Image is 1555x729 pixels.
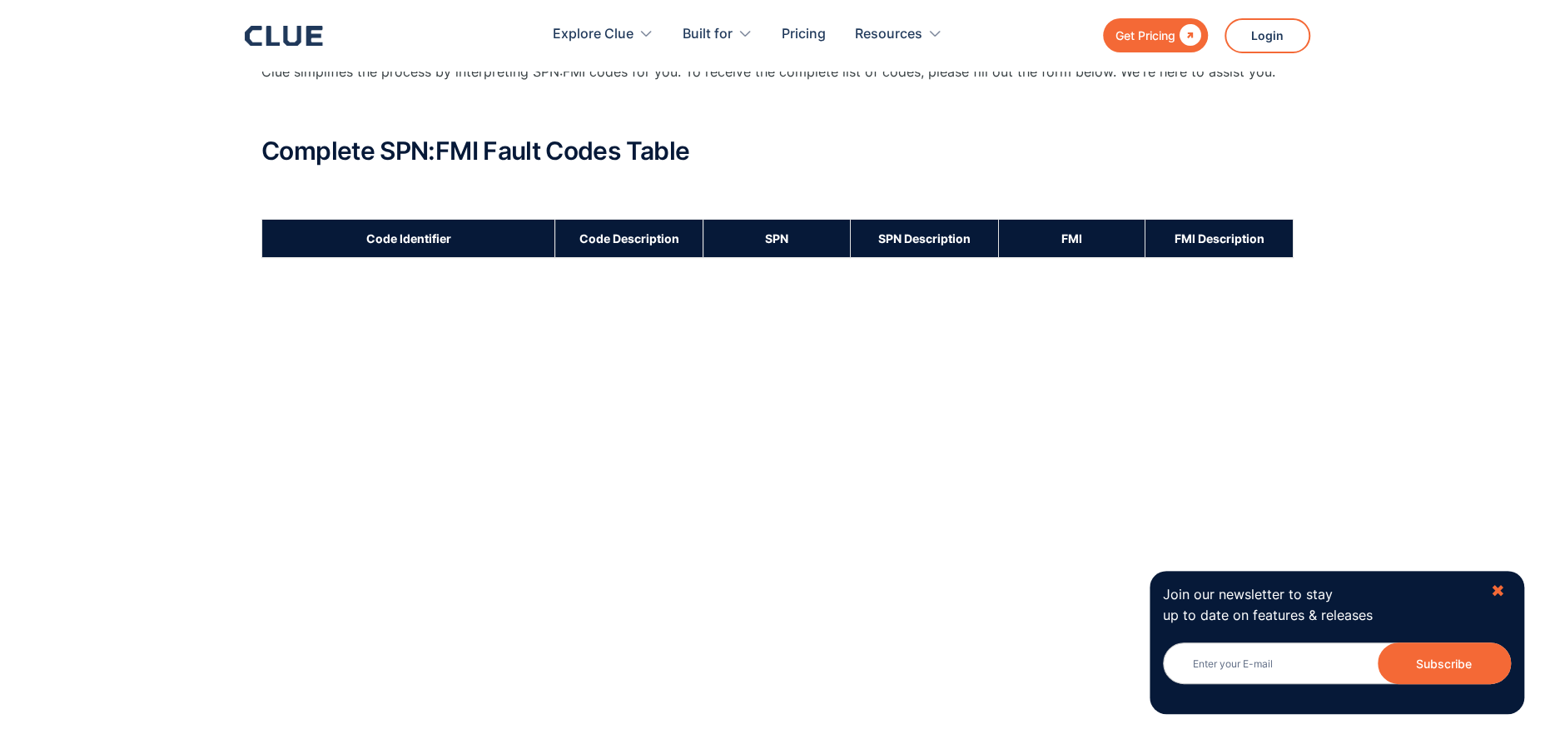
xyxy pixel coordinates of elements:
[1145,219,1293,257] th: FMI Description
[850,219,998,257] th: SPN Description
[1103,18,1208,52] a: Get Pricing
[1175,25,1201,46] div: 
[261,62,1294,82] p: Clue simplifies the process by interpreting SPN:FMI codes for you. To receive the complete list o...
[555,219,703,257] th: Code Description
[782,8,826,61] a: Pricing
[261,137,1294,165] h2: Complete SPN:FMI Fault Codes Table
[998,219,1145,257] th: FMI
[1378,642,1511,684] input: Subscribe
[1491,581,1505,602] div: ✖
[1163,642,1511,684] input: Enter your E-mail
[855,8,922,61] div: Resources
[1163,584,1476,626] p: Join our newsletter to stay up to date on features & releases
[1225,18,1310,53] a: Login
[553,8,653,61] div: Explore Clue
[683,8,753,61] div: Built for
[261,181,1294,202] p: ‍
[683,8,733,61] div: Built for
[1163,642,1511,701] form: Newsletter
[1115,25,1175,46] div: Get Pricing
[262,219,555,257] th: Code Identifier
[703,219,850,257] th: SPN
[261,99,1294,120] p: ‍
[855,8,942,61] div: Resources
[553,8,633,61] div: Explore Clue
